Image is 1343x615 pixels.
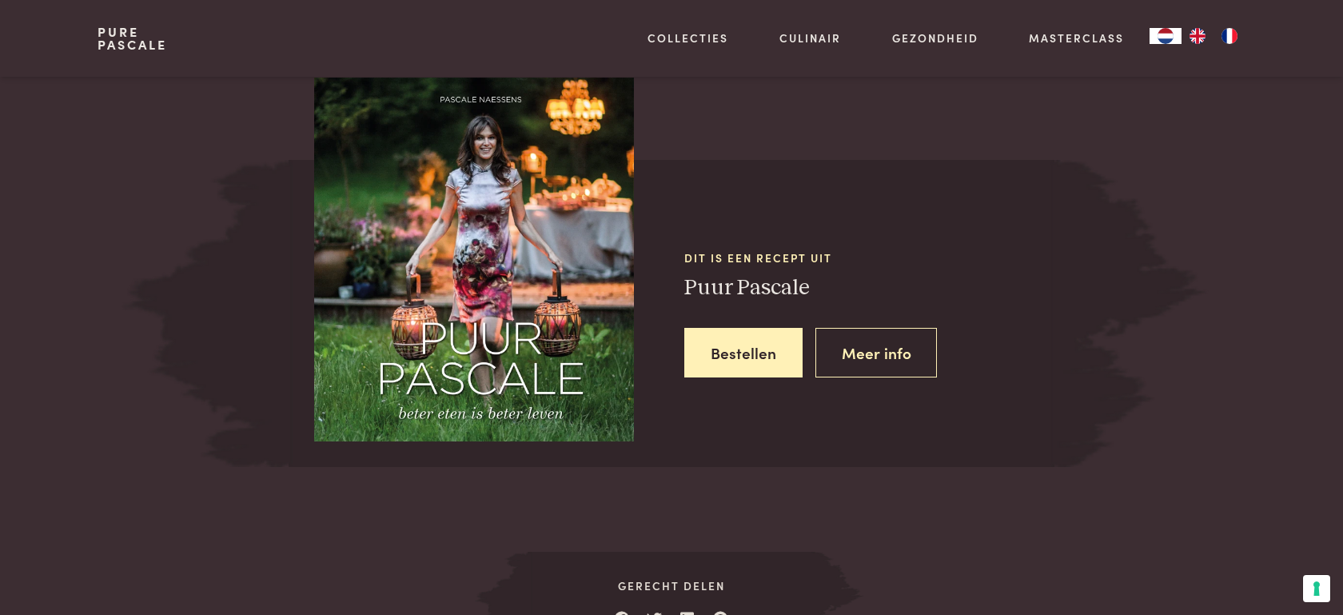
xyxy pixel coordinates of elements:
a: FR [1213,28,1245,44]
div: Language [1150,28,1182,44]
button: Uw voorkeuren voor toestemming voor trackingtechnologieën [1303,575,1330,602]
a: Meer info [815,328,938,378]
h3: Puur Pascale [684,274,1054,302]
a: Bestellen [684,328,803,378]
span: Dit is een recept uit [684,250,1054,266]
a: EN [1182,28,1213,44]
a: Culinair [779,30,841,46]
a: Gezondheid [892,30,978,46]
a: PurePascale [98,26,167,51]
a: Collecties [648,30,728,46]
a: NL [1150,28,1182,44]
aside: Language selected: Nederlands [1150,28,1245,44]
ul: Language list [1182,28,1245,44]
span: Gerecht delen [528,577,815,594]
a: Masterclass [1029,30,1124,46]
